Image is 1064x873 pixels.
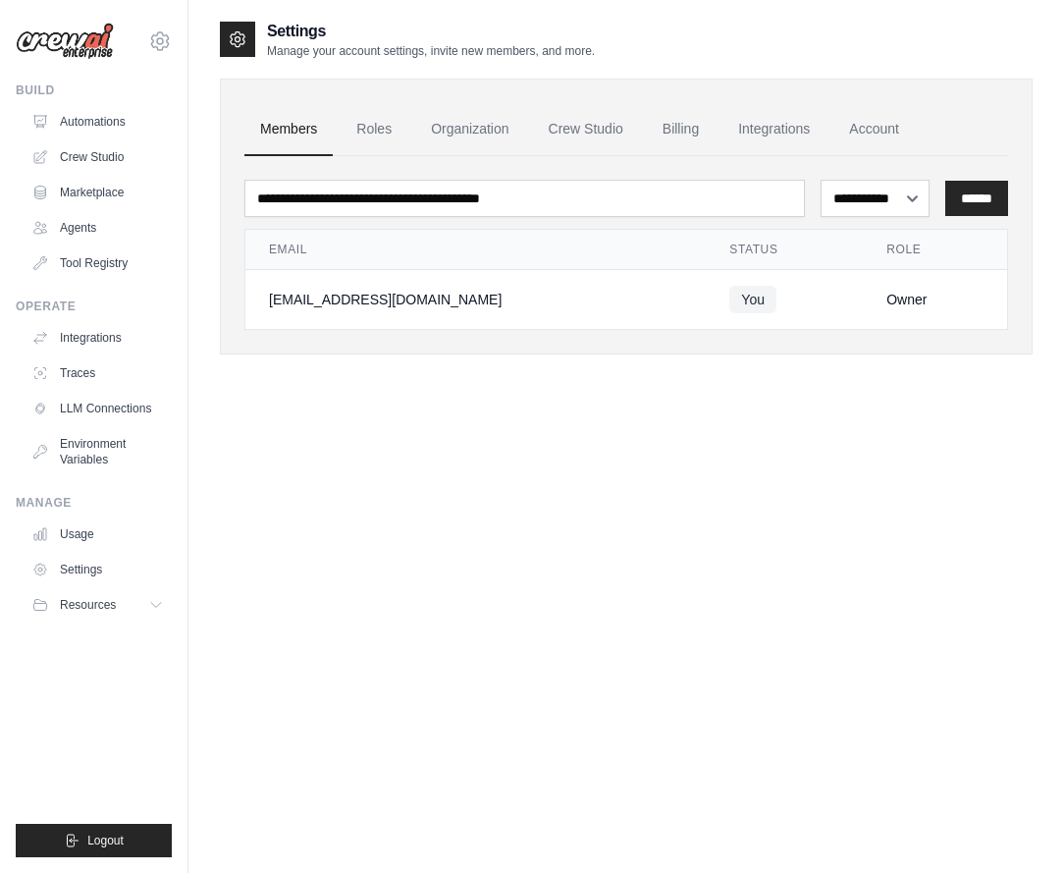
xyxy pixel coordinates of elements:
a: Tool Registry [24,247,172,279]
th: Email [245,230,706,270]
span: You [729,286,776,313]
a: Automations [24,106,172,137]
a: Marketplace [24,177,172,208]
h2: Settings [267,20,595,43]
a: Environment Variables [24,428,172,475]
th: Role [863,230,1007,270]
th: Status [706,230,863,270]
div: Build [16,82,172,98]
a: Integrations [24,322,172,354]
span: Resources [60,597,116,613]
a: Crew Studio [24,141,172,173]
div: Owner [886,290,984,309]
a: Account [833,103,915,156]
p: Manage your account settings, invite new members, and more. [267,43,595,59]
button: Resources [24,589,172,621]
div: Operate [16,299,172,314]
a: Traces [24,357,172,389]
a: Organization [415,103,524,156]
span: Logout [87,833,124,848]
a: Usage [24,518,172,550]
a: Agents [24,212,172,244]
a: Integrations [722,103,825,156]
a: Billing [647,103,715,156]
a: Crew Studio [533,103,639,156]
a: Members [244,103,333,156]
a: Settings [24,554,172,585]
img: Logo [16,23,114,60]
a: Roles [341,103,407,156]
div: [EMAIL_ADDRESS][DOMAIN_NAME] [269,290,682,309]
div: Manage [16,495,172,511]
button: Logout [16,824,172,857]
a: LLM Connections [24,393,172,424]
